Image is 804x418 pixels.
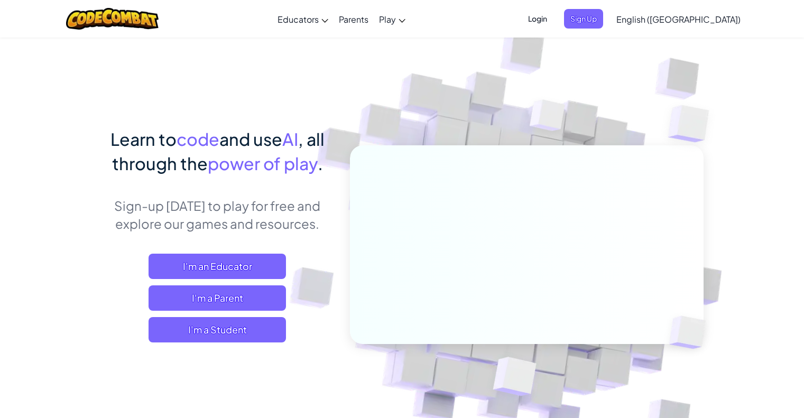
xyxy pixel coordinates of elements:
[379,14,396,25] span: Play
[374,5,411,33] a: Play
[149,254,286,279] a: I'm an Educator
[272,5,334,33] a: Educators
[66,8,159,30] img: CodeCombat logo
[522,9,553,29] button: Login
[611,5,746,33] a: English ([GEOGRAPHIC_DATA])
[510,79,586,157] img: Overlap cubes
[651,294,731,371] img: Overlap cubes
[149,285,286,311] a: I'm a Parent
[101,197,334,233] p: Sign-up [DATE] to play for free and explore our games and resources.
[282,128,298,150] span: AI
[647,79,738,169] img: Overlap cubes
[149,317,286,342] button: I'm a Student
[177,128,219,150] span: code
[278,14,319,25] span: Educators
[318,153,323,174] span: .
[219,128,282,150] span: and use
[616,14,741,25] span: English ([GEOGRAPHIC_DATA])
[110,128,177,150] span: Learn to
[334,5,374,33] a: Parents
[564,9,603,29] button: Sign Up
[208,153,318,174] span: power of play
